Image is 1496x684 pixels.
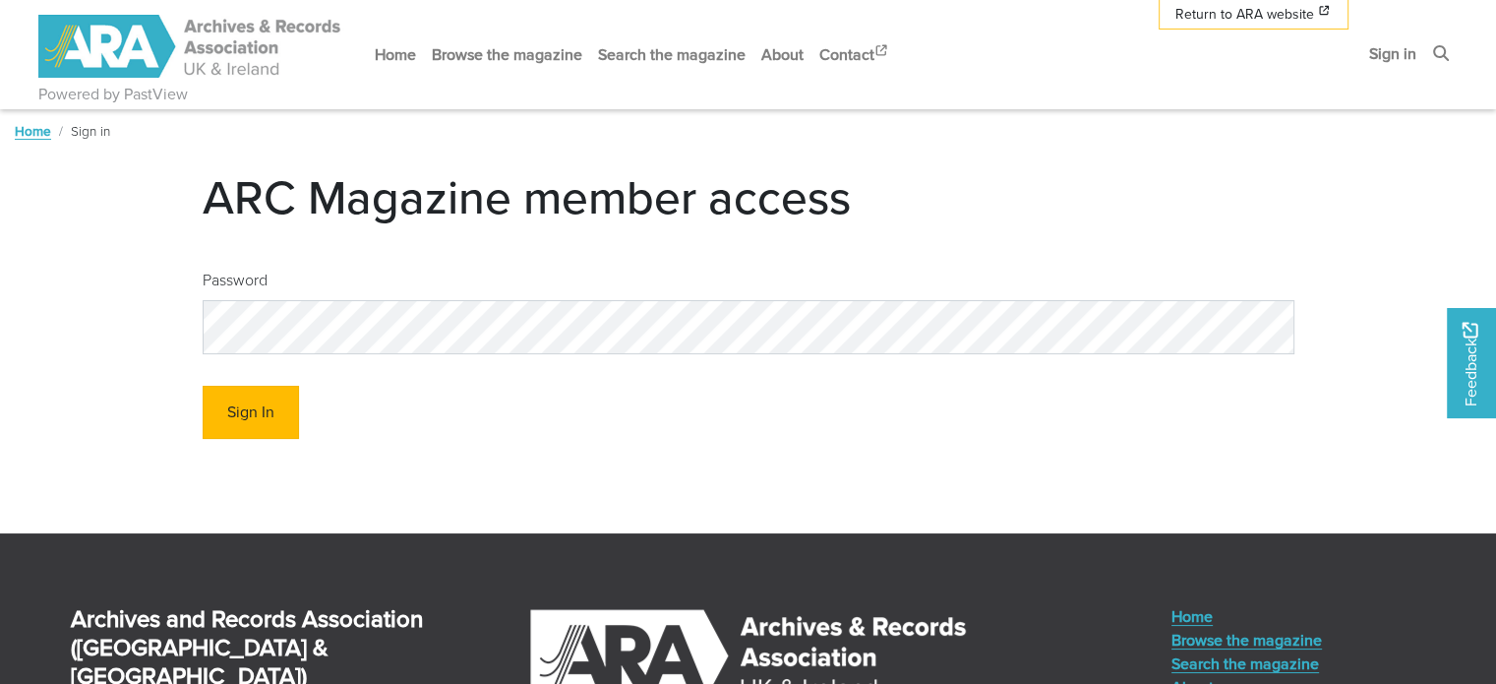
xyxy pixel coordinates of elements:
[590,29,753,81] a: Search the magazine
[71,121,110,141] span: Sign in
[203,386,299,440] button: Sign In
[203,168,1294,225] h1: ARC Magazine member access
[367,29,424,81] a: Home
[38,4,343,90] a: ARA - ARC Magazine | Powered by PastView logo
[1459,322,1482,405] span: Feedback
[15,121,51,141] a: Home
[1361,28,1424,80] a: Sign in
[1171,652,1322,675] a: Search the magazine
[38,83,188,106] a: Powered by PastView
[203,269,268,292] label: Password
[753,29,811,81] a: About
[1175,4,1314,25] span: Return to ARA website
[1171,628,1322,652] a: Browse the magazine
[1171,604,1322,628] a: Home
[38,15,343,78] img: ARA - ARC Magazine | Powered by PastView
[1447,308,1496,418] a: Would you like to provide feedback?
[424,29,590,81] a: Browse the magazine
[811,29,898,81] a: Contact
